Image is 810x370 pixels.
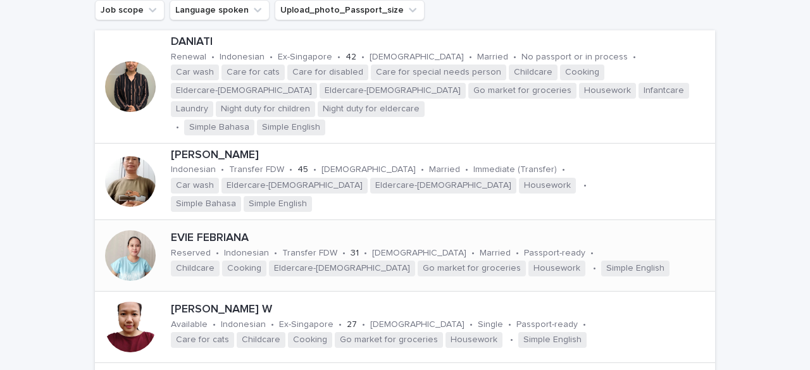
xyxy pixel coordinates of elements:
[583,180,587,191] p: •
[370,52,464,63] p: [DEMOGRAPHIC_DATA]
[318,101,425,117] span: Night duty for eldercare
[171,178,219,194] span: Car wash
[321,164,416,175] p: [DEMOGRAPHIC_DATA]
[171,101,213,117] span: Laundry
[213,319,216,330] p: •
[362,319,365,330] p: •
[361,52,364,63] p: •
[237,332,285,348] span: Childcare
[509,65,558,80] span: Childcare
[279,319,333,330] p: Ex-Singapore
[633,52,636,63] p: •
[508,319,511,330] p: •
[372,248,466,259] p: [DEMOGRAPHIC_DATA]
[370,319,464,330] p: [DEMOGRAPHIC_DATA]
[221,65,285,80] span: Care for cats
[480,248,511,259] p: Married
[421,164,424,175] p: •
[590,248,594,259] p: •
[171,65,219,80] span: Car wash
[216,101,315,117] span: Night duty for children
[171,149,710,163] p: [PERSON_NAME]
[465,164,468,175] p: •
[347,319,357,330] p: 27
[524,248,585,259] p: Passport-ready
[221,319,266,330] p: Indonesian
[257,120,325,135] span: Simple English
[220,52,265,63] p: Indonesian
[278,52,332,63] p: Ex-Singapore
[171,196,241,212] span: Simple Bahasa
[335,332,443,348] span: Go market for groceries
[95,144,715,220] a: [PERSON_NAME]Indonesian•Transfer FDW•45•[DEMOGRAPHIC_DATA]•Married•Immediate (Transfer)•Car washE...
[171,332,234,348] span: Care for cats
[337,52,340,63] p: •
[171,83,317,99] span: Eldercare-[DEMOGRAPHIC_DATA]
[516,319,578,330] p: Passport-ready
[95,220,715,292] a: EVIE FEBRIANAReserved•Indonesian•Transfer FDW•31•[DEMOGRAPHIC_DATA]•Married•Passport-ready•Childc...
[95,30,715,144] a: DANIATIRenewal•Indonesian•Ex-Singapore•42•[DEMOGRAPHIC_DATA]•Married•No passport or in process•Ca...
[562,164,565,175] p: •
[513,52,516,63] p: •
[510,335,513,345] p: •
[171,35,710,49] p: DANIATI
[297,164,308,175] p: 45
[211,52,215,63] p: •
[270,52,273,63] p: •
[351,248,359,259] p: 31
[222,261,266,276] span: Cooking
[176,122,179,133] p: •
[171,303,710,317] p: [PERSON_NAME] W
[364,248,367,259] p: •
[271,319,274,330] p: •
[171,319,208,330] p: Available
[418,261,526,276] span: Go market for groceries
[560,65,604,80] span: Cooking
[478,319,503,330] p: Single
[221,178,368,194] span: Eldercare-[DEMOGRAPHIC_DATA]
[171,248,211,259] p: Reserved
[244,196,312,212] span: Simple English
[601,261,670,276] span: Simple English
[171,164,216,175] p: Indonesian
[468,83,576,99] span: Go market for groceries
[274,248,277,259] p: •
[313,164,316,175] p: •
[469,52,472,63] p: •
[282,248,337,259] p: Transfer FDW
[339,319,342,330] p: •
[516,248,519,259] p: •
[473,164,557,175] p: Immediate (Transfer)
[221,164,224,175] p: •
[289,164,292,175] p: •
[519,178,576,194] span: Housework
[288,332,332,348] span: Cooking
[471,248,475,259] p: •
[445,332,502,348] span: Housework
[216,248,219,259] p: •
[583,319,586,330] p: •
[342,248,346,259] p: •
[521,52,628,63] p: No passport or in process
[528,261,585,276] span: Housework
[95,292,715,363] a: [PERSON_NAME] WAvailable•Indonesian•Ex-Singapore•27•[DEMOGRAPHIC_DATA]•Single•Passport-ready•Care...
[320,83,466,99] span: Eldercare-[DEMOGRAPHIC_DATA]
[184,120,254,135] span: Simple Bahasa
[287,65,368,80] span: Care for disabled
[639,83,689,99] span: Infantcare
[269,261,415,276] span: Eldercare-[DEMOGRAPHIC_DATA]
[171,52,206,63] p: Renewal
[171,261,220,276] span: Childcare
[579,83,636,99] span: Housework
[518,332,587,348] span: Simple English
[370,178,516,194] span: Eldercare-[DEMOGRAPHIC_DATA]
[224,248,269,259] p: Indonesian
[346,52,356,63] p: 42
[477,52,508,63] p: Married
[429,164,460,175] p: Married
[470,319,473,330] p: •
[593,263,596,274] p: •
[229,164,284,175] p: Transfer FDW
[171,231,710,245] p: EVIE FEBRIANA
[371,65,506,80] span: Care for special needs person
